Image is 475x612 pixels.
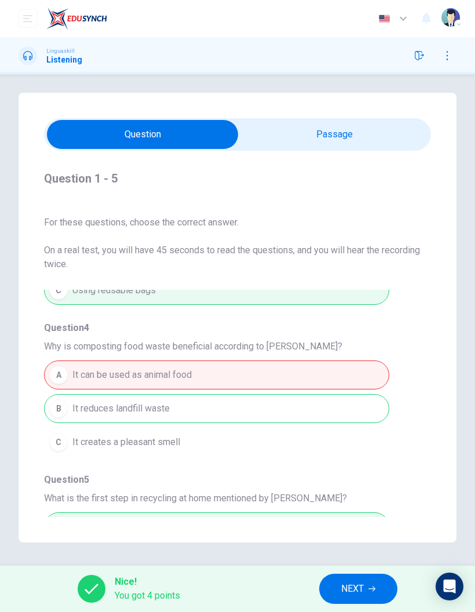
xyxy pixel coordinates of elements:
div: Open Intercom Messenger [436,573,463,600]
span: Question 5 [44,473,431,487]
span: Why is composting food waste beneficial according to [PERSON_NAME]? [44,340,431,354]
img: EduSynch logo [46,7,107,30]
button: NEXT [319,574,397,604]
h1: Listening [46,55,82,64]
span: Linguaskill [46,47,75,55]
span: What is the first step in recycling at home mentioned by [PERSON_NAME]? [44,491,431,505]
button: open mobile menu [19,9,37,28]
img: Profile picture [441,8,460,27]
span: Nice! [115,575,180,589]
span: On a real test, you will have 45 seconds to read the questions, and you will hear the recording t... [44,243,431,271]
h4: Question 1 - 5 [44,169,431,188]
span: You got 4 points [115,589,180,603]
img: en [377,14,392,23]
span: NEXT [341,581,364,597]
span: Question 4 [44,321,431,335]
span: For these questions, choose the correct answer. [44,216,431,230]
